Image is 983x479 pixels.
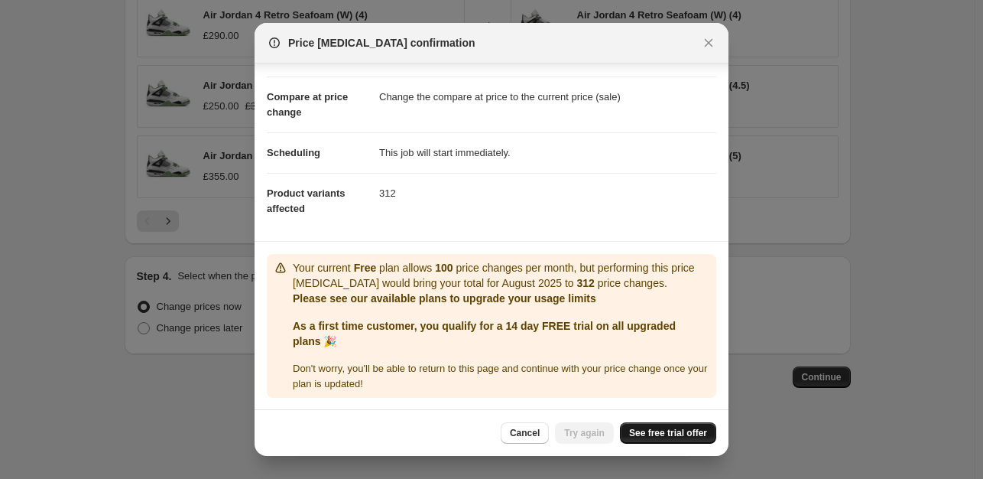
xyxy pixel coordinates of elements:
[620,422,716,444] a: See free trial offer
[293,320,676,347] b: As a first time customer, you qualify for a 14 day FREE trial on all upgraded plans 🎉
[379,77,716,117] dd: Change the compare at price to the current price (sale)
[379,132,716,173] dd: This job will start immediately.
[698,32,719,54] button: Close
[501,422,549,444] button: Cancel
[293,260,710,291] p: Your current plan allows price changes per month, but performing this price [MEDICAL_DATA] would ...
[379,173,716,213] dd: 312
[267,187,346,214] span: Product variants affected
[435,262,453,274] b: 100
[629,427,707,439] span: See free trial offer
[267,91,348,118] span: Compare at price change
[577,277,595,289] b: 312
[267,147,320,158] span: Scheduling
[293,363,707,389] span: Don ' t worry, you ' ll be able to return to this page and continue with your price change once y...
[510,427,540,439] span: Cancel
[354,262,377,274] b: Free
[288,35,475,51] span: Price [MEDICAL_DATA] confirmation
[293,291,710,306] p: Please see our available plans to upgrade your usage limits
